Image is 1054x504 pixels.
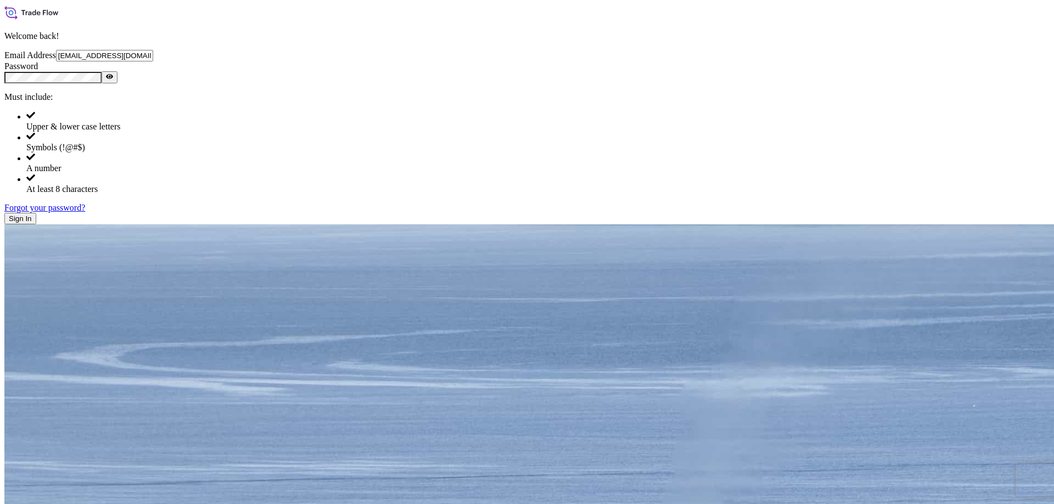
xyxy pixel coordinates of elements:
[4,92,1050,102] p: Must include:
[4,31,1050,41] p: Welcome back!
[26,122,120,131] span: Upper & lower case letters
[26,184,98,194] span: At least 8 characters
[102,71,117,83] button: Show password
[26,143,85,152] span: Symbols (!@#$)
[56,50,153,61] input: example@gmail.com
[26,163,61,173] span: A number
[4,213,36,224] button: Sign In
[9,214,32,223] span: Sign In
[4,203,85,212] a: Forgot your password?
[4,50,56,60] label: Email Address
[4,61,38,71] label: Password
